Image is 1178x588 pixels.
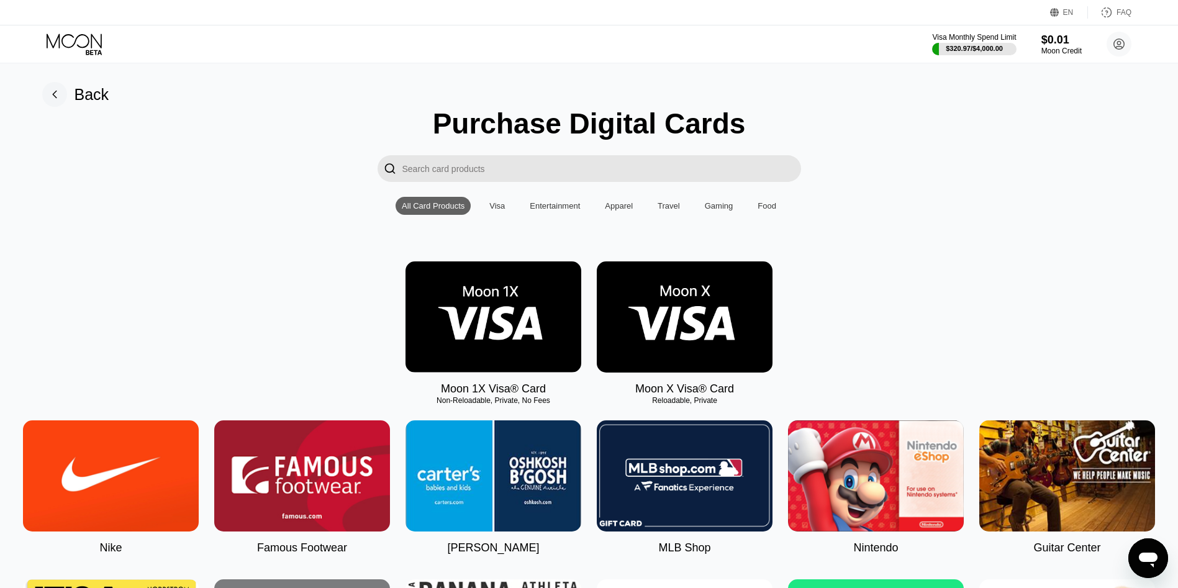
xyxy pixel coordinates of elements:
div: Travel [658,201,680,210]
div: Back [42,82,109,107]
div: Nintendo [853,541,898,554]
div: Apparel [605,201,633,210]
div: Visa Monthly Spend Limit$320.97/$4,000.00 [932,33,1016,55]
div: EN [1050,6,1088,19]
div: Moon Credit [1041,47,1082,55]
div: Visa [489,201,505,210]
div: Food [758,201,776,210]
div: Purchase Digital Cards [433,107,746,140]
div: Non-Reloadable, Private, No Fees [406,396,581,405]
div: $0.01Moon Credit [1041,34,1082,55]
input: Search card products [402,155,801,182]
div: EN [1063,8,1074,17]
div: Food [751,197,782,215]
div: FAQ [1117,8,1131,17]
div: Gaming [699,197,740,215]
div: Apparel [599,197,639,215]
div: All Card Products [396,197,471,215]
div: Reloadable, Private [597,396,772,405]
div: Moon X Visa® Card [635,382,734,396]
div: Entertainment [530,201,580,210]
div: Gaming [705,201,733,210]
div: Back [75,86,109,104]
div: FAQ [1088,6,1131,19]
div: $0.01 [1041,34,1082,47]
div: Nike [99,541,122,554]
div: All Card Products [402,201,464,210]
div: Travel [651,197,686,215]
div: Entertainment [523,197,586,215]
div:  [378,155,402,182]
div:  [384,161,396,176]
div: $320.97 / $4,000.00 [946,45,1003,52]
div: MLB Shop [658,541,710,554]
iframe: Knapp för att öppna meddelandefönstret [1128,538,1168,578]
div: Moon 1X Visa® Card [441,382,546,396]
div: Famous Footwear [257,541,347,554]
div: [PERSON_NAME] [447,541,539,554]
div: Visa [483,197,511,215]
div: Guitar Center [1033,541,1100,554]
div: Visa Monthly Spend Limit [932,33,1016,42]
